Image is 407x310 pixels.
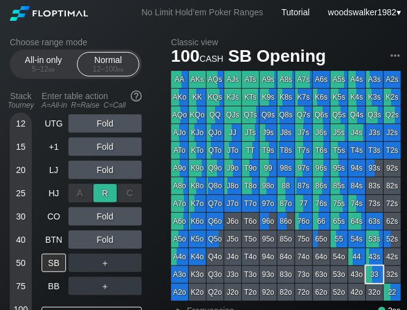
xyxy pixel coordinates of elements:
div: T5o [242,231,259,248]
div: TT [242,142,259,159]
div: QTo [207,142,224,159]
div: 95s [331,160,348,177]
div: 77 [295,195,312,212]
div: J8s [277,124,295,141]
div: UTG [42,114,66,133]
div: Tourney [5,101,37,109]
div: J8o [224,177,241,194]
span: SB Opening [226,47,328,67]
div: Q7o [207,195,224,212]
div: K7s [295,89,312,106]
div: Q5s [331,106,348,124]
div: 85s [331,177,348,194]
div: T9s [260,142,277,159]
div: 64s [348,213,365,230]
div: A6o [171,213,188,230]
div: No Limit Hold’em Poker Ranges [123,7,282,20]
img: Floptimal logo [10,6,88,21]
div: K9s [260,89,277,106]
div: AJo [171,124,188,141]
div: 42s [384,248,401,265]
span: 100 [169,47,226,67]
div: Q4s [348,106,365,124]
div: T7s [295,142,312,159]
div: 99 [260,160,277,177]
div: 44 [348,248,365,265]
div: K4o [189,248,206,265]
div: 54s [348,231,365,248]
h2: Classic view [171,37,401,47]
div: Q6s [313,106,330,124]
div: 73s [366,195,383,212]
div: J6s [313,124,330,141]
span: cash [200,51,224,64]
div: K3s [366,89,383,106]
div: A7o [171,195,188,212]
div: 53o [331,266,348,283]
div: 63o [313,266,330,283]
img: help.32db89a4.svg [130,89,143,103]
div: 83o [277,266,295,283]
div: BTN [42,231,66,249]
div: 85o [277,231,295,248]
div: AKs [189,71,206,88]
div: Q2s [384,106,401,124]
div: 98s [277,160,295,177]
div: 95o [260,231,277,248]
div: K4s [348,89,365,106]
div: KJo [189,124,206,141]
div: 72s [384,195,401,212]
div: J5s [331,124,348,141]
div: Q3s [366,106,383,124]
div: QJo [207,124,224,141]
div: K5s [331,89,348,106]
a: Tutorial [282,7,310,17]
div: J9s [260,124,277,141]
div: J6o [224,213,241,230]
div: Enter table action [42,86,142,114]
div: 86o [277,213,295,230]
div: 76s [313,195,330,212]
div: Q8o [207,177,224,194]
div: J4s [348,124,365,141]
div: 74o [295,248,312,265]
div: 64o [313,248,330,265]
div: AA [171,71,188,88]
div: K3o [189,266,206,283]
div: QTs [242,106,259,124]
div: 53s [366,231,383,248]
div: J4o [224,248,241,265]
div: KQs [207,89,224,106]
div: 5 – 12 [18,65,69,73]
div: C [118,184,142,202]
div: 62o [313,284,330,301]
div: T3o [242,266,259,283]
div: 72o [295,284,312,301]
div: Q2o [207,284,224,301]
div: +1 [42,138,66,156]
div: T4o [242,248,259,265]
div: T6o [242,213,259,230]
div: K5o [189,231,206,248]
div: K6o [189,213,206,230]
div: T5s [331,142,348,159]
div: Q3o [207,266,224,283]
div: ATo [171,142,188,159]
div: A8s [277,71,295,88]
div: 32s [384,266,401,283]
div: T2s [384,142,401,159]
div: AQs [207,71,224,88]
div: 65o [313,231,330,248]
span: bb [117,65,124,73]
div: J3o [224,266,241,283]
div: KQo [189,106,206,124]
div: Fold [68,231,142,249]
div: Q5o [207,231,224,248]
div: T9o [242,160,259,177]
div: K2s [384,89,401,106]
div: A2s [384,71,401,88]
div: 42o [348,284,365,301]
div: J2s [384,124,401,141]
div: 15 [12,138,30,156]
div: A6s [313,71,330,88]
